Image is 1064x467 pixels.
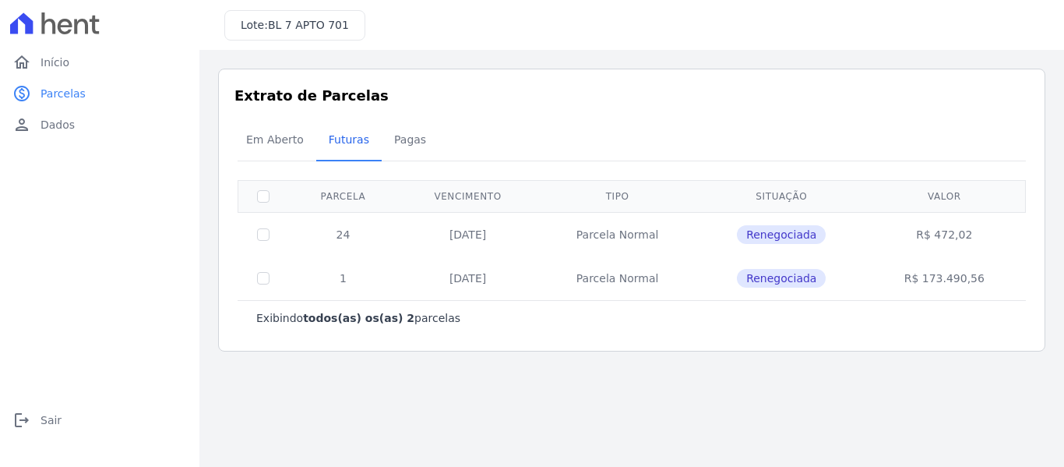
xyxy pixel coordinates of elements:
i: home [12,53,31,72]
td: R$ 173.490,56 [865,256,1023,300]
a: homeInício [6,47,193,78]
i: paid [12,84,31,103]
th: Tipo [537,180,697,212]
p: Exibindo parcelas [256,310,460,326]
td: Parcela Normal [537,212,697,256]
h3: Lote: [241,17,349,34]
span: Em Aberto [237,124,313,155]
i: person [12,115,31,134]
span: Dados [41,117,75,133]
a: logoutSair [6,405,193,436]
a: Em Aberto [234,121,316,161]
a: Futuras [316,121,382,161]
td: Parcela Normal [537,256,697,300]
span: Renegociada [737,225,826,244]
i: logout [12,411,31,430]
td: [DATE] [398,256,537,300]
th: Situação [697,180,865,212]
span: Futuras [319,124,379,155]
td: 1 [288,256,398,300]
a: Pagas [382,121,439,161]
h3: Extrato de Parcelas [234,85,1029,106]
td: [DATE] [398,212,537,256]
span: Renegociada [737,269,826,288]
b: todos(as) os(as) 2 [303,312,414,324]
th: Valor [865,180,1023,212]
td: 24 [288,212,398,256]
a: paidParcelas [6,78,193,109]
span: Início [41,55,69,70]
th: Vencimento [398,180,537,212]
span: Parcelas [41,86,86,101]
a: personDados [6,109,193,140]
th: Parcela [288,180,398,212]
span: Sair [41,412,62,428]
span: Pagas [385,124,435,155]
td: R$ 472,02 [865,212,1023,256]
span: BL 7 APTO 701 [268,19,349,31]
